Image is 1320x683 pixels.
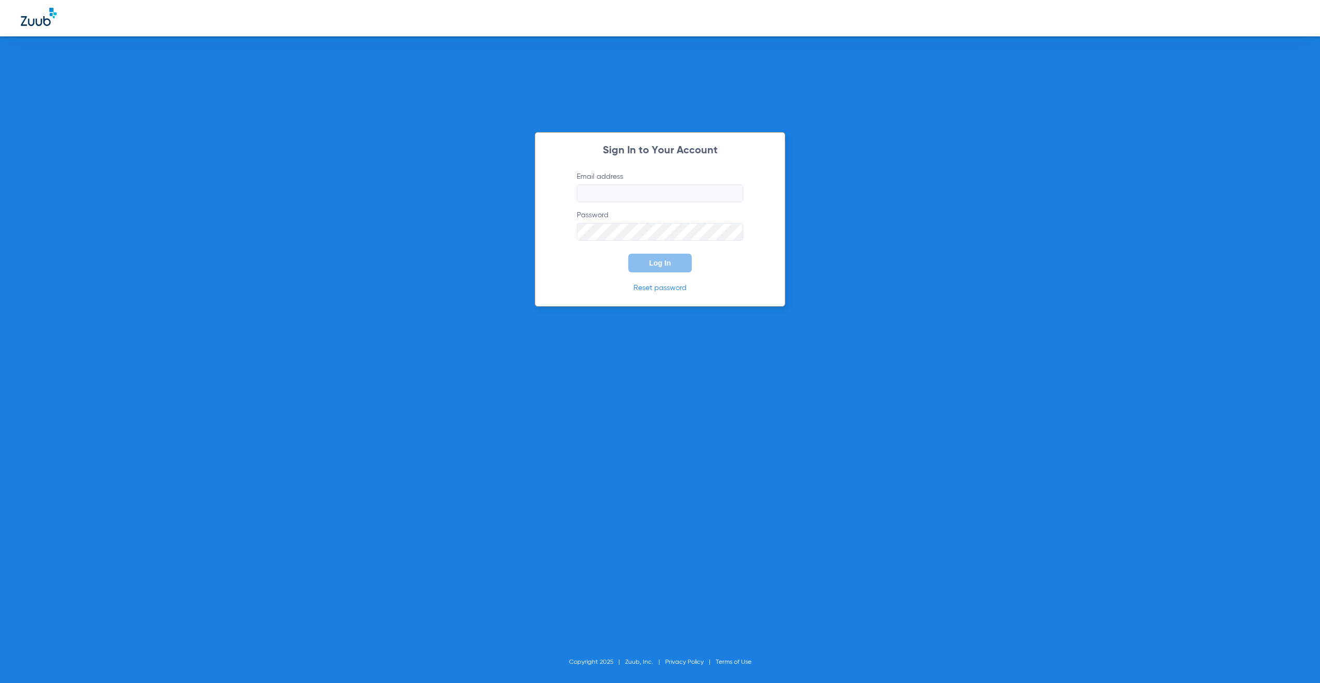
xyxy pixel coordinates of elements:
input: Password [577,223,743,241]
iframe: Chat Widget [1268,633,1320,683]
a: Terms of Use [716,659,752,665]
li: Copyright 2025 [569,657,625,667]
label: Email address [577,172,743,202]
input: Email address [577,185,743,202]
img: Zuub Logo [21,8,57,26]
label: Password [577,210,743,241]
button: Log In [628,254,692,272]
a: Reset password [633,284,687,292]
h2: Sign In to Your Account [561,146,759,156]
span: Log In [649,259,671,267]
li: Zuub, Inc. [625,657,665,667]
a: Privacy Policy [665,659,704,665]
